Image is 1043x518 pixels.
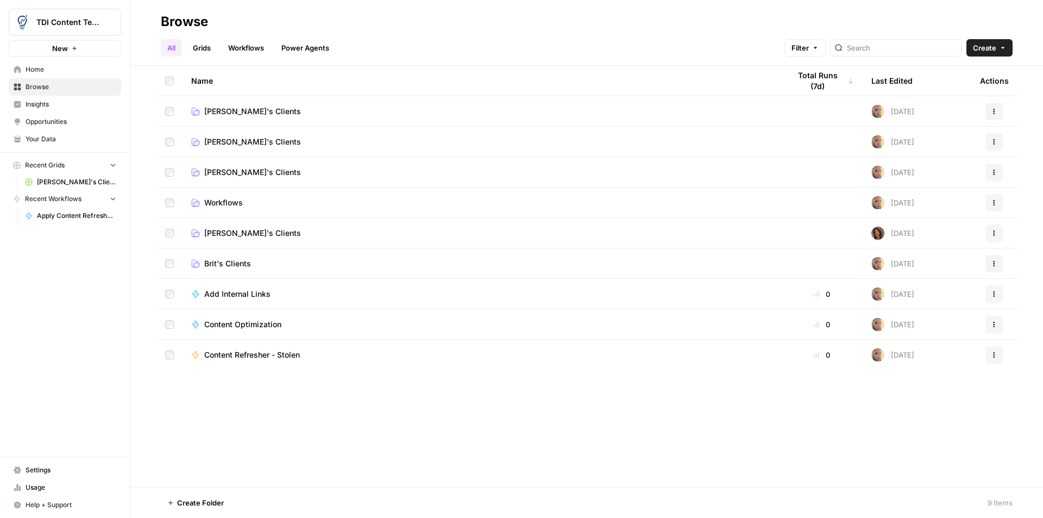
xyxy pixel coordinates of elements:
a: Opportunities [9,113,121,130]
span: [PERSON_NAME]'s Clients - New Content [37,177,116,187]
a: Apply Content Refresher Brief [20,207,121,224]
div: 9 Items [988,497,1013,508]
div: Last Edited [871,66,913,96]
span: Insights [26,99,116,109]
span: Content Refresher - Stolen [204,350,300,360]
img: TDI Content Team Logo [12,13,32,32]
img: rpnue5gqhgwwz5ulzsshxcaclga5 [871,196,884,209]
span: Create Folder [177,497,224,508]
span: Recent Grids [25,160,65,170]
a: Workflows [191,197,772,208]
span: Your Data [26,134,116,144]
img: rpnue5gqhgwwz5ulzsshxcaclga5 [871,135,884,148]
div: [DATE] [871,196,914,209]
div: Browse [161,13,208,30]
a: [PERSON_NAME]'s Clients [191,136,772,147]
span: TDI Content Team [36,17,102,28]
button: Create [966,39,1013,57]
a: Power Agents [275,39,336,57]
div: Total Runs (7d) [790,66,854,96]
div: [DATE] [871,318,914,331]
div: [DATE] [871,227,914,240]
span: [PERSON_NAME]'s Clients [204,167,301,178]
span: Home [26,65,116,74]
img: rpnue5gqhgwwz5ulzsshxcaclga5 [871,166,884,179]
img: tzieq8tvlj76hq7tvx15b0jd020o [871,227,884,240]
div: Name [191,66,772,96]
span: Content Optimization [204,319,281,330]
span: Browse [26,82,116,92]
a: Usage [9,479,121,496]
a: All [161,39,182,57]
span: Apply Content Refresher Brief [37,211,116,221]
span: Brit's Clients [204,258,251,269]
span: [PERSON_NAME]'s Clients [204,228,301,239]
button: Help + Support [9,496,121,514]
a: Content Optimization [191,319,772,330]
img: rpnue5gqhgwwz5ulzsshxcaclga5 [871,257,884,270]
button: New [9,40,121,57]
span: Add Internal Links [204,289,271,299]
button: Recent Grids [9,157,121,173]
a: Your Data [9,130,121,148]
button: Filter [784,39,826,57]
img: rpnue5gqhgwwz5ulzsshxcaclga5 [871,348,884,361]
a: Home [9,61,121,78]
button: Recent Workflows [9,191,121,207]
input: Search [847,42,957,53]
div: [DATE] [871,348,914,361]
span: Opportunities [26,117,116,127]
a: [PERSON_NAME]'s Clients - New Content [20,173,121,191]
span: Filter [791,42,809,53]
div: [DATE] [871,288,914,301]
button: Create Folder [161,494,230,511]
div: 0 [790,319,854,330]
a: Settings [9,461,121,479]
button: Workspace: TDI Content Team [9,9,121,36]
a: Grids [186,39,217,57]
div: [DATE] [871,135,914,148]
img: rpnue5gqhgwwz5ulzsshxcaclga5 [871,318,884,331]
span: Workflows [204,197,243,208]
a: Content Refresher - Stolen [191,350,772,360]
a: Insights [9,96,121,113]
a: [PERSON_NAME]'s Clients [191,106,772,117]
span: [PERSON_NAME]'s Clients [204,106,301,117]
div: [DATE] [871,105,914,118]
a: [PERSON_NAME]'s Clients [191,167,772,178]
span: New [52,43,68,54]
img: rpnue5gqhgwwz5ulzsshxcaclga5 [871,105,884,118]
span: Help + Support [26,500,116,510]
span: [PERSON_NAME]'s Clients [204,136,301,147]
a: Brit's Clients [191,258,772,269]
a: Browse [9,78,121,96]
span: Recent Workflows [25,194,81,204]
img: rpnue5gqhgwwz5ulzsshxcaclga5 [871,288,884,301]
a: Add Internal Links [191,289,772,299]
span: Usage [26,483,116,492]
a: [PERSON_NAME]'s Clients [191,228,772,239]
span: Settings [26,465,116,475]
div: [DATE] [871,257,914,270]
span: Create [973,42,996,53]
div: Actions [980,66,1009,96]
a: Workflows [222,39,271,57]
div: 0 [790,289,854,299]
div: [DATE] [871,166,914,179]
div: 0 [790,350,854,360]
